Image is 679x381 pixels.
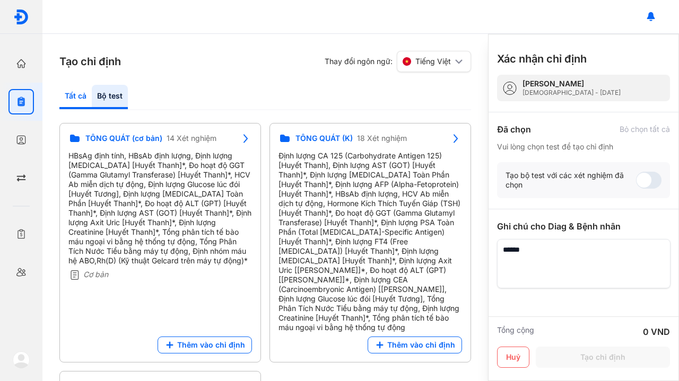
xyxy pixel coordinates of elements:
div: Tạo bộ test với các xét nghiệm đã chọn [506,171,636,190]
div: Tất cả [59,85,92,109]
span: TỔNG QUÁT (cơ bản) [85,134,162,143]
div: Vui lòng chọn test để tạo chỉ định [497,142,670,152]
button: Thêm vào chỉ định [368,336,462,353]
span: Tiếng Việt [415,57,451,66]
h3: Tạo chỉ định [59,54,121,69]
div: Ghi chú cho Diag & Bệnh nhân [497,220,670,233]
div: Định lượng CA 125 (Carbohydrate Antigen 125) [Huyết Thanh], Định lượng AST (GOT) [Huyết Thanh]*, ... [278,151,462,332]
div: [PERSON_NAME] [523,79,621,88]
span: 14 Xét nghiệm [167,134,216,143]
button: Thêm vào chỉ định [158,336,252,353]
span: TỔNG QUÁT (K) [295,134,353,143]
div: Cơ bản [68,270,252,282]
div: 0 VND [643,325,670,338]
img: logo [13,9,29,25]
button: Huỷ [497,347,529,368]
div: Bộ test [92,85,128,109]
span: 18 Xét nghiệm [357,134,407,143]
button: Tạo chỉ định [536,347,670,368]
span: Thêm vào chỉ định [177,340,245,350]
div: HBsAg định tính, HBsAb định lượng, Định lượng [MEDICAL_DATA] [Huyết Thanh]*, Đo hoạt độ GGT (Gamm... [68,151,252,265]
span: Thêm vào chỉ định [387,340,455,350]
div: Bỏ chọn tất cả [620,125,670,134]
div: Thay đổi ngôn ngữ: [325,51,471,72]
div: [DEMOGRAPHIC_DATA] - [DATE] [523,88,621,97]
div: Đã chọn [497,123,531,136]
div: Tổng cộng [497,325,534,338]
img: logo [13,351,30,368]
h3: Xác nhận chỉ định [497,51,587,66]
